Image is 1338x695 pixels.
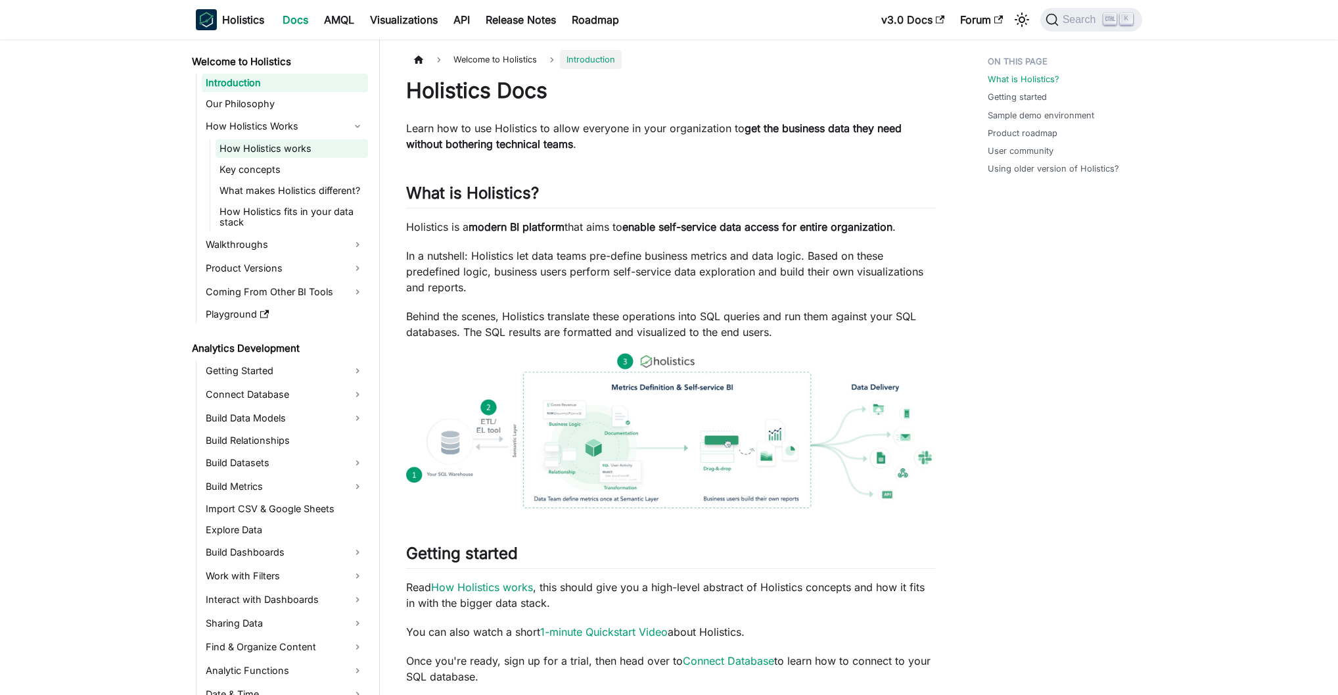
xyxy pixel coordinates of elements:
[406,248,935,295] p: In a nutshell: Holistics let data teams pre-define business metrics and data logic. Based on thes...
[202,660,368,681] a: Analytic Functions
[362,9,446,30] a: Visualizations
[216,203,368,231] a: How Holistics fits in your data stack
[406,183,935,208] h2: What is Holistics?
[447,50,543,69] span: Welcome to Holistics
[431,581,533,594] a: How Holistics works
[222,12,264,28] b: Holistics
[560,50,622,69] span: Introduction
[1120,13,1133,25] kbd: K
[406,50,431,69] a: Home page
[196,9,264,30] a: HolisticsHolistics
[202,613,368,634] a: Sharing Data
[202,281,368,302] a: Coming From Other BI Tools
[683,654,774,667] a: Connect Database
[988,91,1047,103] a: Getting started
[952,9,1011,30] a: Forum
[216,139,368,158] a: How Holistics works
[202,542,368,563] a: Build Dashboards
[406,544,935,569] h2: Getting started
[216,160,368,179] a: Key concepts
[406,120,935,152] p: Learn how to use Holistics to allow everyone in your organization to .
[188,53,368,71] a: Welcome to Holistics
[1011,9,1032,30] button: Switch between dark and light mode (currently light mode)
[406,579,935,611] p: Read , this should give you a high-level abstract of Holistics concepts and how it fits in with t...
[202,305,368,324] a: Playground
[406,219,935,235] p: Holistics is a that aims to .
[988,162,1119,175] a: Using older version of Holistics?
[202,521,368,539] a: Explore Data
[406,50,935,69] nav: Breadcrumbs
[202,636,368,658] a: Find & Organize Content
[446,9,478,30] a: API
[316,9,362,30] a: AMQL
[202,500,368,518] a: Import CSV & Google Sheets
[202,360,368,381] a: Getting Started
[988,145,1053,157] a: User community
[873,9,952,30] a: v3.0 Docs
[988,127,1057,139] a: Product roadmap
[406,308,935,340] p: Behind the scenes, Holistics translate these operations into SQL queries and run them against you...
[406,78,935,104] h1: Holistics Docs
[202,565,368,587] a: Work with Filters
[202,384,368,405] a: Connect Database
[202,116,368,137] a: How Holistics Works
[188,339,368,358] a: Analytics Development
[988,109,1094,122] a: Sample demo environment
[622,220,892,233] strong: enable self-service data access for entire organization
[202,258,368,279] a: Product Versions
[216,181,368,200] a: What makes Holistics different?
[202,431,368,450] a: Build Relationships
[988,73,1059,85] a: What is Holistics?
[540,625,668,638] a: 1-minute Quickstart Video
[202,95,368,113] a: Our Philosophy
[202,589,368,610] a: Interact with Dashboards
[183,39,380,695] nav: Docs sidebar
[1040,8,1142,32] button: Search (Ctrl+K)
[478,9,564,30] a: Release Notes
[564,9,627,30] a: Roadmap
[469,220,565,233] strong: modern BI platform
[202,452,368,473] a: Build Datasets
[202,476,368,497] a: Build Metrics
[196,9,217,30] img: Holistics
[202,234,368,255] a: Walkthroughs
[202,408,368,429] a: Build Data Models
[1059,14,1104,26] span: Search
[406,624,935,640] p: You can also watch a short about Holistics.
[202,74,368,92] a: Introduction
[275,9,316,30] a: Docs
[406,353,935,508] img: How Holistics fits in your Data Stack
[406,653,935,684] p: Once you're ready, sign up for a trial, then head over to to learn how to connect to your SQL dat...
